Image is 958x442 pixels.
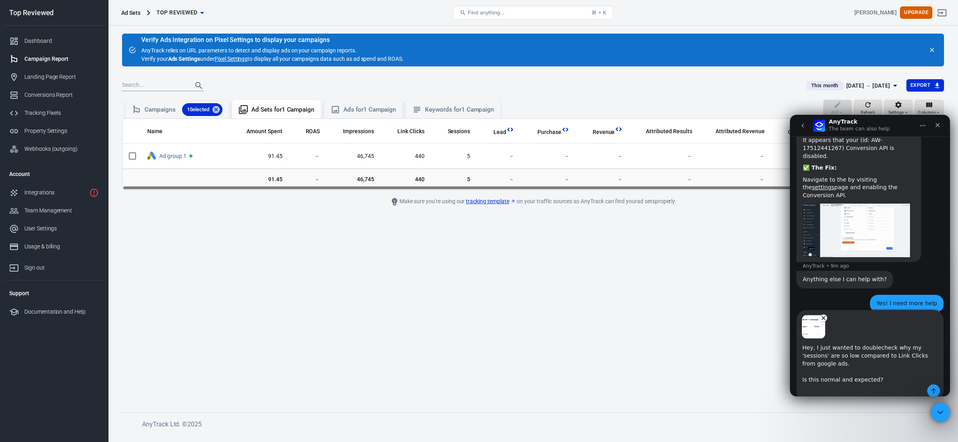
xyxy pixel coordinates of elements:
span: Purchase [537,128,561,136]
span: The number of times your ads were on screen. [343,126,374,136]
div: AnyTrack relies on URL parameters to detect and display ads on your campaign reports. Verify your... [141,37,404,63]
a: Webhooks (outgoing) [3,140,105,158]
iframe: Intercom live chat [790,115,950,396]
span: Amount Spent [247,128,283,136]
span: － [527,176,569,184]
button: Find anything...⌘ + K [453,6,613,20]
span: The total return on ad spend [295,126,320,136]
span: Name [147,128,173,136]
span: Ad group 1 [159,153,188,158]
h6: AnyTrack Ltd. © 2025 [142,419,742,429]
div: 1Selected [182,103,223,116]
span: 1 Selected [182,106,214,114]
span: 440 [387,152,425,160]
input: Search... [122,80,186,91]
li: Support [3,284,105,303]
span: 5 [437,152,471,160]
span: Link Clicks [397,128,425,136]
span: Refresh [861,109,875,116]
a: Sign out [3,256,105,277]
div: Ad Sets for 1 Campaign [251,106,315,114]
div: Documentation and Help [24,308,99,316]
span: － [635,176,692,184]
span: The estimated total amount of money you've spent on your campaign, ad set or ad during its schedule. [236,126,283,136]
span: － [582,152,623,160]
div: Property Settings [24,127,99,135]
div: Make sure you're using our on your traffic sources so AnyTrack can find your ad sets properly. [353,197,713,206]
a: Landing Page Report [3,68,105,86]
div: Ad Sets [121,9,140,17]
span: The number of clicks on links within the ad that led to advertiser-specified destinations [387,126,425,136]
span: Settings [888,109,904,116]
button: Upgrade [900,6,932,19]
span: OutboundClick [788,128,825,136]
span: － [483,176,514,184]
span: － [295,152,320,160]
div: Landing Page Report [24,73,99,81]
div: Usage & billing [24,242,99,251]
div: Ads for 1 Campaign [343,106,396,114]
a: Campaign Report [3,50,105,68]
a: tracking template [466,197,515,206]
div: scrollable content [122,119,944,190]
span: Columns [918,109,936,116]
span: The total conversions attributed according to your ad network (Facebook, Google, etc.) [646,126,692,136]
button: Search [189,76,208,95]
span: 91.45 [236,176,283,184]
span: Attributed Revenue [715,128,765,136]
span: 91.45 [236,152,283,160]
button: Settings [884,100,913,117]
iframe: Intercom live chat [931,403,950,422]
span: Revenue [593,128,615,136]
div: Dashboard [24,37,99,45]
button: Top Reviewed [153,5,207,20]
a: Conversions Report [3,86,105,104]
li: Account [3,164,105,184]
div: Team Management [24,206,99,215]
a: Dashboard [3,32,105,50]
svg: 1 networks not verified yet [89,188,99,198]
span: 46,745 [333,176,374,184]
div: Google Ads [147,152,156,161]
span: The total revenue attributed according to your ad network (Facebook, Google, etc.) [715,126,765,136]
a: User Settings [3,220,105,238]
span: 6 [778,152,833,160]
span: Find anything... [468,10,504,16]
svg: This column is calculated from AnyTrack real-time data [561,126,569,134]
a: Ad group 1 [159,153,186,159]
span: 440 [387,176,425,184]
button: Columns [914,100,944,117]
span: － [705,152,765,160]
div: Keywords for 1 Campaign [425,106,494,114]
span: Total revenue calculated by AnyTrack. [582,127,615,137]
a: Pixel Settings [214,55,247,63]
div: Account id: vBYNLn0g [854,8,897,17]
span: Active [189,154,192,158]
a: Integrations [3,184,105,202]
span: The number of times your ads were on screen. [333,126,374,136]
span: － [483,152,514,160]
span: 6 [778,176,833,184]
div: Webhooks (outgoing) [24,145,99,153]
span: － [527,152,569,160]
span: 5 [437,176,471,184]
span: Lead [483,128,506,136]
button: close [926,44,938,56]
div: ⌘ + K [591,10,606,16]
div: Integrations [24,188,86,197]
div: Top Reviewed [3,9,105,16]
span: OutboundClick [778,128,825,136]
